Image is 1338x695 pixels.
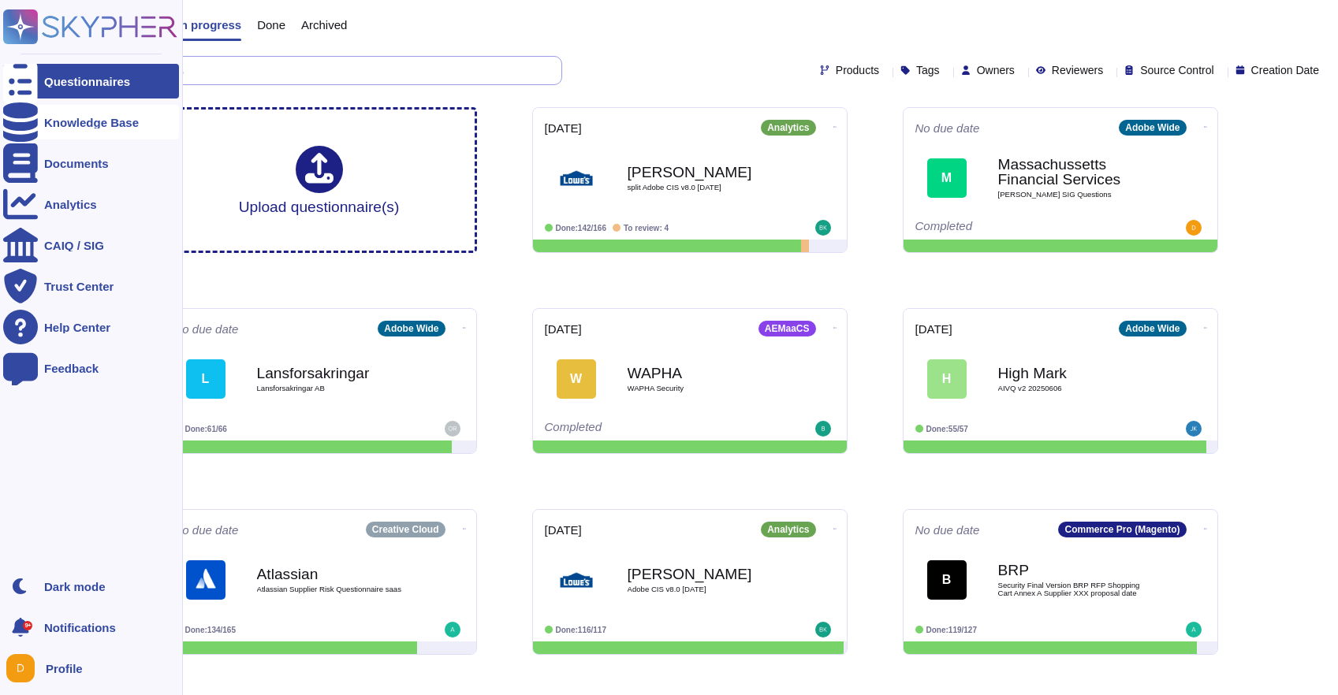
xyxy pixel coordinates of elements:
[44,321,110,333] div: Help Center
[301,19,347,31] span: Archived
[366,522,445,537] div: Creative Cloud
[1186,622,1202,637] img: user
[445,421,460,437] img: user
[44,622,116,634] span: Notifications
[927,560,967,600] div: B
[926,626,978,634] span: Done: 119/127
[445,622,460,637] img: user
[3,269,179,303] a: Trust Center
[1186,220,1202,236] img: user
[998,366,1156,381] b: High Mark
[257,567,415,582] b: Atlassian
[44,281,114,292] div: Trust Center
[3,310,179,344] a: Help Center
[915,323,952,335] span: [DATE]
[44,581,106,593] div: Dark mode
[186,560,225,600] img: Logo
[758,321,816,336] div: AEMaaCS
[998,563,1156,578] b: BRP
[23,621,32,630] div: 9+
[3,228,179,262] a: CAIQ / SIG
[3,64,179,98] a: Questionnaires
[628,567,785,582] b: [PERSON_NAME]
[174,524,239,536] span: No due date
[257,385,415,392] span: Lansforsakringar AB
[177,19,241,31] span: In progress
[815,421,831,437] img: user
[1119,321,1186,336] div: Adobe Wide
[174,323,239,335] span: No due date
[44,199,97,210] div: Analytics
[239,146,400,214] div: Upload questionnaire(s)
[545,421,738,437] div: Completed
[185,425,227,433] span: Done: 61/66
[998,157,1156,187] b: Massachussetts Financial Services
[3,187,179,221] a: Analytics
[1052,65,1103,76] span: Reviewers
[628,585,785,593] span: Adobe CIS v8.0 [DATE]
[628,184,785,191] span: split Adobe CIS v8.0 [DATE]
[44,158,109,169] div: Documents
[257,19,285,31] span: Done
[556,626,607,634] span: Done: 116/117
[186,359,225,399] div: L
[915,220,1109,236] div: Completed
[557,158,596,198] img: Logo
[915,524,980,536] span: No due date
[624,224,669,232] span: To review: 4
[185,626,237,634] span: Done: 134/165
[44,240,104,251] div: CAIQ / SIG
[815,622,831,637] img: user
[1186,421,1202,437] img: user
[977,65,1015,76] span: Owners
[927,158,967,198] div: M
[915,122,980,134] span: No due date
[3,105,179,139] a: Knowledge Base
[815,220,831,236] img: user
[1251,65,1319,76] span: Creation Date
[257,366,415,381] b: Lansforsakringar
[998,385,1156,392] span: AIVQ v2 20250606
[46,663,83,675] span: Profile
[916,65,940,76] span: Tags
[6,654,35,682] img: user
[44,76,130,87] div: Questionnaires
[1119,120,1186,136] div: Adobe Wide
[927,359,967,399] div: H
[761,120,815,136] div: Analytics
[836,65,879,76] span: Products
[556,224,607,232] span: Done: 142/166
[257,585,415,593] span: Atlassian Supplier Risk Questionnaire saas
[1058,522,1186,537] div: Commerce Pro (Magento)
[3,651,46,686] button: user
[545,524,582,536] span: [DATE]
[628,366,785,381] b: WAPHA
[557,359,596,399] div: W
[3,351,179,385] a: Feedback
[44,117,139,128] div: Knowledge Base
[545,122,582,134] span: [DATE]
[557,560,596,600] img: Logo
[998,191,1156,199] span: [PERSON_NAME] SIG Questions
[628,385,785,392] span: WAPHA Security
[3,146,179,180] a: Documents
[926,425,968,433] span: Done: 55/57
[545,323,582,335] span: [DATE]
[628,165,785,180] b: [PERSON_NAME]
[44,362,99,374] div: Feedback
[62,57,561,84] input: Search by keywords
[1140,65,1213,76] span: Source Control
[761,522,815,537] div: Analytics
[998,582,1156,597] span: Security Final Version BRP RFP Shopping Cart Annex A Supplier XXX proposal date
[378,321,445,336] div: Adobe Wide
